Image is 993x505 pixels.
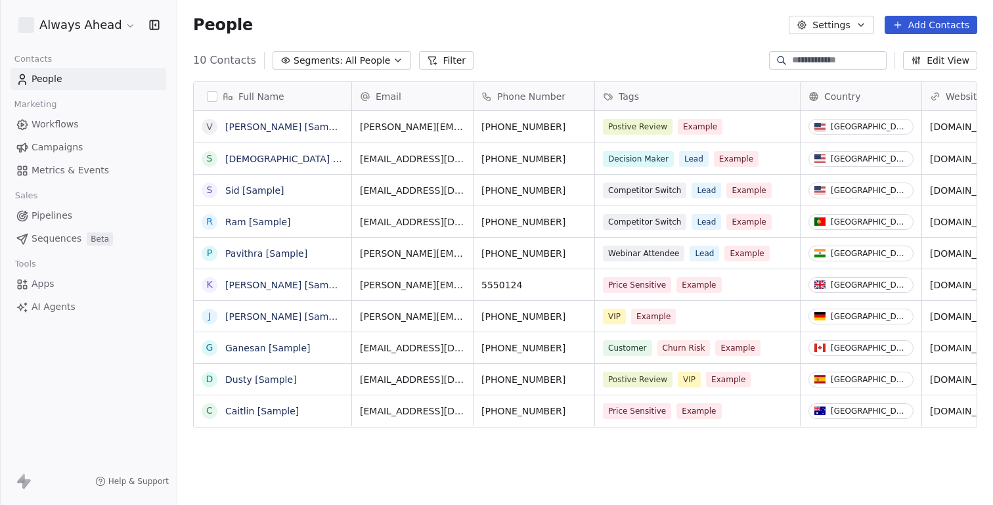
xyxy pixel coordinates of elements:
span: Always Ahead [39,16,122,33]
span: Lead [679,151,709,167]
div: K [206,278,212,292]
span: [PHONE_NUMBER] [481,373,586,386]
div: [GEOGRAPHIC_DATA] [831,343,908,353]
div: [GEOGRAPHIC_DATA] [831,186,908,195]
a: Pavithra [Sample] [225,248,307,259]
div: grid [194,111,352,495]
span: Webinar Attendee [603,246,684,261]
div: Full Name [194,82,351,110]
a: [PERSON_NAME] [Sample] [225,280,346,290]
span: [PHONE_NUMBER] [481,152,586,165]
a: Campaigns [11,137,166,158]
button: Add Contacts [885,16,977,34]
div: Country [801,82,921,110]
a: Dusty [Sample] [225,374,297,385]
div: S [207,152,213,165]
div: R [206,215,213,229]
div: P [207,246,212,260]
span: [PHONE_NUMBER] [481,184,586,197]
span: Website [946,90,982,103]
a: Workflows [11,114,166,135]
span: Sales [9,186,43,206]
span: Example [714,151,759,167]
span: [EMAIL_ADDRESS][DOMAIN_NAME] [360,341,465,355]
span: Example [726,214,771,230]
div: [GEOGRAPHIC_DATA] [831,154,908,164]
span: [PHONE_NUMBER] [481,215,586,229]
div: Phone Number [474,82,594,110]
a: [PERSON_NAME] [Sample] [225,311,346,322]
span: People [32,72,62,86]
span: [EMAIL_ADDRESS][DOMAIN_NAME] [360,373,465,386]
span: Tags [619,90,639,103]
span: Email [376,90,401,103]
span: [PERSON_NAME][EMAIL_ADDRESS][DOMAIN_NAME] [360,247,465,260]
span: Workflows [32,118,79,131]
span: Phone Number [497,90,565,103]
span: Postive Review [603,372,673,387]
div: [GEOGRAPHIC_DATA] [831,312,908,321]
a: Sid [Sample] [225,185,284,196]
span: Contacts [9,49,58,69]
span: [PHONE_NUMBER] [481,405,586,418]
button: Filter [419,51,474,70]
a: Pipelines [11,205,166,227]
span: [PHONE_NUMBER] [481,247,586,260]
div: V [206,120,213,134]
button: Settings [789,16,873,34]
span: [EMAIL_ADDRESS][DOMAIN_NAME] [360,405,465,418]
span: Campaigns [32,141,83,154]
span: 10 Contacts [193,53,256,68]
span: Competitor Switch [603,183,686,198]
div: Tags [595,82,800,110]
span: [EMAIL_ADDRESS][DOMAIN_NAME] [360,152,465,165]
span: Tools [9,254,41,274]
span: [PHONE_NUMBER] [481,120,586,133]
span: Sequences [32,232,81,246]
a: People [11,68,166,90]
span: Lead [692,214,721,230]
div: G [206,341,213,355]
span: Lead [692,183,721,198]
span: Apps [32,277,55,291]
div: [GEOGRAPHIC_DATA] [831,249,908,258]
span: [PERSON_NAME][EMAIL_ADDRESS][DOMAIN_NAME] [360,278,465,292]
span: Marketing [9,95,62,114]
span: [EMAIL_ADDRESS][DOMAIN_NAME] [360,215,465,229]
div: [GEOGRAPHIC_DATA] [831,217,908,227]
span: Pipelines [32,209,72,223]
span: [PERSON_NAME][EMAIL_ADDRESS][DOMAIN_NAME] [360,310,465,323]
span: Customer [603,340,652,356]
div: [GEOGRAPHIC_DATA] [831,406,908,416]
span: Segments: [294,54,343,68]
span: Help & Support [108,476,169,487]
div: S [207,183,213,197]
div: Email [352,82,473,110]
div: [GEOGRAPHIC_DATA] [831,280,908,290]
span: Country [824,90,861,103]
a: SequencesBeta [11,228,166,250]
span: Metrics & Events [32,164,109,177]
div: [GEOGRAPHIC_DATA] [831,375,908,384]
a: Apps [11,273,166,295]
span: Full Name [238,90,284,103]
span: People [193,15,253,35]
div: C [206,404,213,418]
a: [DEMOGRAPHIC_DATA] [Sample] [225,154,374,164]
a: AI Agents [11,296,166,318]
span: Example [724,246,769,261]
span: Example [726,183,771,198]
span: [PHONE_NUMBER] [481,341,586,355]
span: Example [676,277,721,293]
a: Caitlin [Sample] [225,406,299,416]
span: Decision Maker [603,151,674,167]
span: VIP [603,309,626,324]
a: Metrics & Events [11,160,166,181]
span: [PHONE_NUMBER] [481,310,586,323]
span: Example [676,403,721,419]
button: Always Ahead [16,14,139,36]
span: Example [678,119,722,135]
span: [PERSON_NAME][EMAIL_ADDRESS][DOMAIN_NAME] [360,120,465,133]
span: All People [345,54,390,68]
span: 5550124 [481,278,586,292]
